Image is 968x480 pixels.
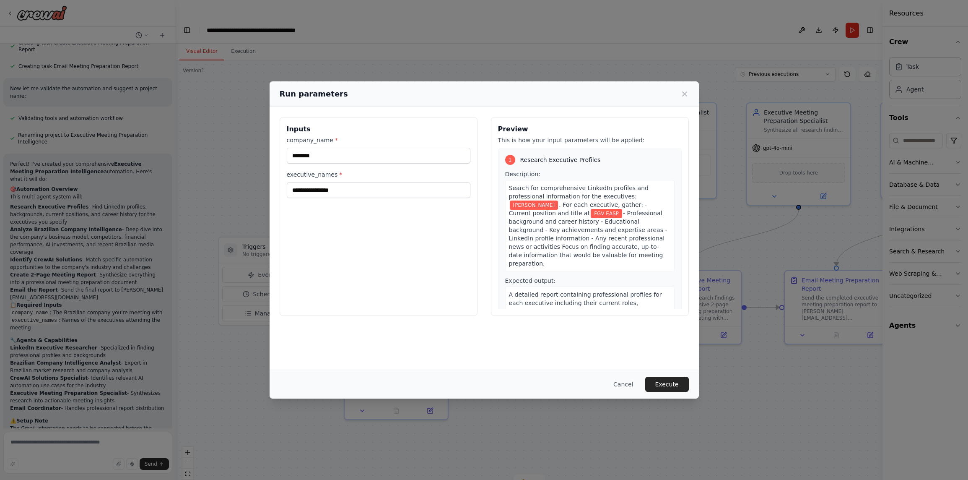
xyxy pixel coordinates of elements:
[505,171,540,177] span: Description:
[510,201,558,210] span: Variable: executive_names
[645,377,689,392] button: Execute
[287,124,470,134] h3: Inputs
[509,201,647,217] span: . For each executive, gather: - Current position and title at
[287,170,470,179] label: executive_names
[509,291,662,323] span: A detailed report containing professional profiles for each executive including their current rol...
[509,210,667,267] span: - Professional background and career history - Educational background - Key achievements and expe...
[280,88,348,100] h2: Run parameters
[505,155,515,165] div: 1
[509,185,649,200] span: Search for comprehensive LinkedIn profiles and professional information for the executives:
[505,277,556,284] span: Expected output:
[498,136,682,144] p: This is how your input parameters will be applied:
[520,156,601,164] span: Research Executive Profiles
[591,209,622,218] span: Variable: company_name
[607,377,640,392] button: Cancel
[498,124,682,134] h3: Preview
[287,136,470,144] label: company_name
